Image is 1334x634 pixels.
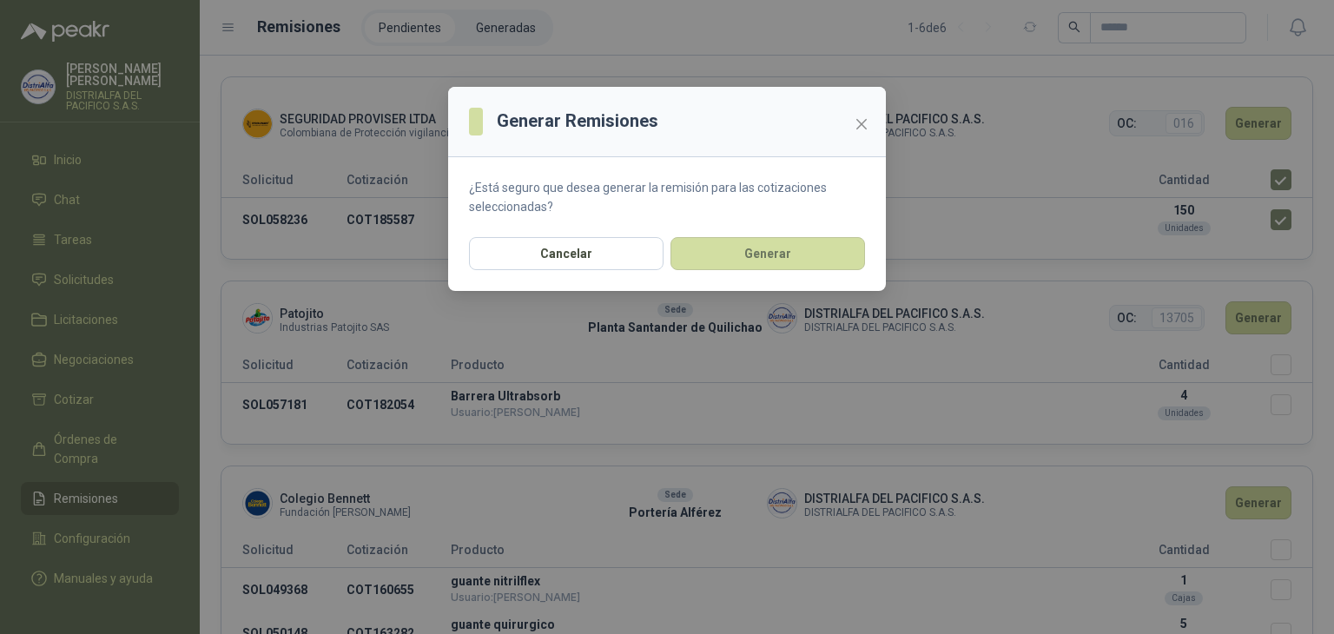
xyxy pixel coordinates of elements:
span: close [855,117,868,131]
button: Cancelar [469,237,664,270]
h3: Generar Remisiones [497,108,658,135]
p: ¿Está seguro que desea generar la remisión para las cotizaciones seleccionadas? [469,178,865,216]
button: Close [848,110,875,138]
button: Generar [670,237,865,270]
